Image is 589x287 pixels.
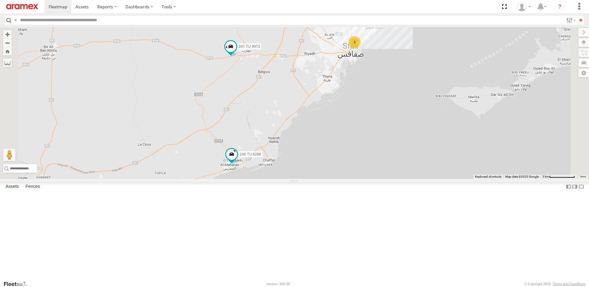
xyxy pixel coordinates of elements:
a: Visit our Website [3,281,32,287]
div: Ahmed Khanfir [515,2,533,11]
button: Keyboard shortcuts [475,175,502,179]
div: 3 [348,36,361,48]
a: Terms (opens in new tab) [580,176,586,178]
label: Dock Summary Table to the Right [572,182,578,191]
button: Zoom in [3,30,12,38]
label: Hide Summary Table [578,182,584,191]
span: Map data ©2025 Google [505,175,539,178]
span: 5 km [542,175,549,178]
label: Search Filter Options [564,16,577,25]
button: Zoom Home [3,47,12,55]
button: Drag Pegman onto the map to open Street View [3,149,15,161]
label: Fences [22,182,43,191]
label: Dock Summary Table to the Left [566,182,572,191]
img: aramex-logo.svg [6,4,38,9]
div: © Copyright 2025 - [524,282,586,286]
div: Version: 306.00 [266,282,290,286]
button: Zoom out [3,38,12,47]
span: 246 TU 8288 [240,152,261,156]
label: Search Query [13,16,18,25]
label: Assets [2,182,22,191]
button: Map Scale: 5 km per 79 pixels [541,175,577,179]
label: Map Settings [579,69,589,77]
a: Terms and Conditions [553,282,586,286]
label: Measure [3,59,12,67]
span: 247 TU 9973 [239,44,260,48]
i: ? [555,2,565,12]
